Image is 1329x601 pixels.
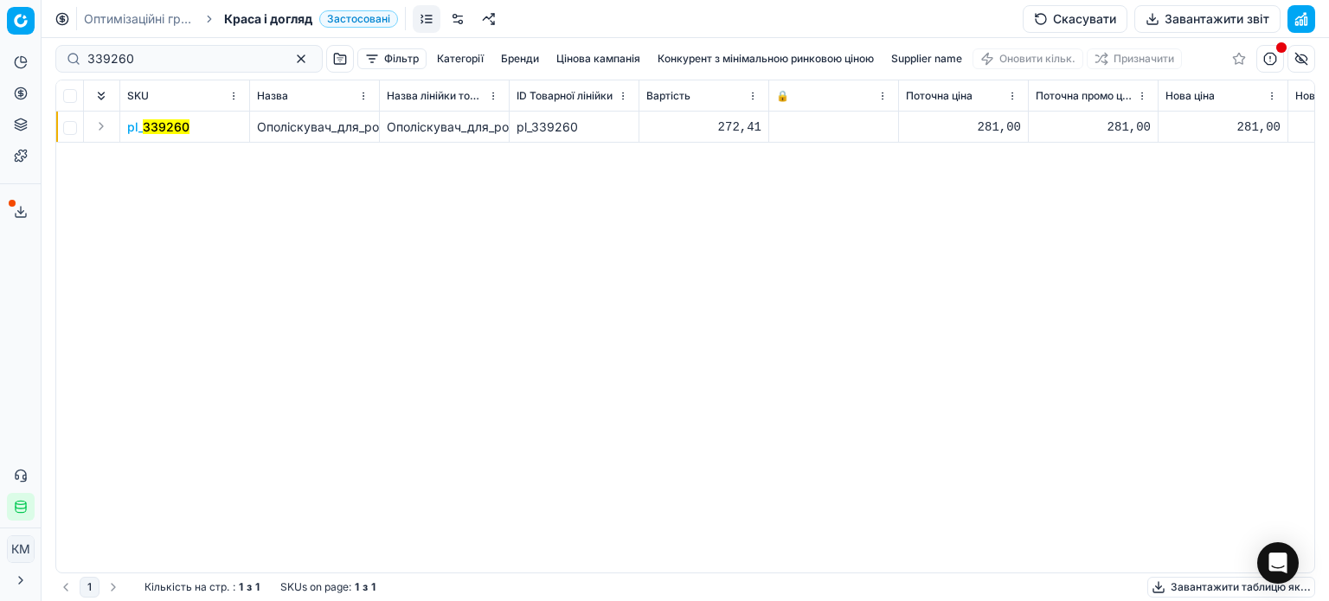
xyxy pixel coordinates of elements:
span: Назва [257,89,288,103]
div: 272,41 [646,118,761,136]
button: Завантажити звіт [1134,5,1281,33]
div: 281,00 [1165,118,1281,136]
input: Пошук по SKU або назві [87,50,277,67]
a: Оптимізаційні групи [84,10,195,28]
strong: 1 [239,580,243,594]
span: Назва лінійки товарів [387,89,485,103]
span: SKUs on page : [280,580,351,594]
div: Ополіскувач_для_ротової_порожнини_Listerine_Свіжа_м’ята_1000_мл_(103060040) [387,118,502,136]
button: pl_339260 [127,118,189,136]
span: Краса і догляд [224,10,312,28]
strong: 1 [355,580,359,594]
div: 281,00 [906,118,1021,136]
button: Go to next page [103,577,124,598]
div: : [144,580,260,594]
button: Оновити кільк. [973,48,1083,69]
span: Поточна ціна [906,89,973,103]
button: Expand [91,116,112,137]
span: Нова ціна [1165,89,1215,103]
span: Поточна промо ціна [1036,89,1133,103]
button: 1 [80,577,100,598]
button: Supplier name [884,48,969,69]
span: 🔒 [776,89,789,103]
strong: 1 [371,580,376,594]
nav: pagination [55,577,124,598]
nav: breadcrumb [84,10,398,28]
button: Категорії [430,48,491,69]
strong: з [363,580,368,594]
span: pl_ [127,118,189,136]
mark: 339260 [143,119,189,134]
button: Завантажити таблицю як... [1147,577,1315,598]
strong: з [247,580,252,594]
button: Фільтр [357,48,427,69]
div: 281,00 [1036,118,1151,136]
span: Ополіскувач_для_ротової_порожнини_Listerine_Свіжа_м’ята_1000_мл_(103060040) [257,119,744,134]
button: Скасувати [1023,5,1127,33]
button: Конкурент з мінімальною ринковою ціною [651,48,881,69]
button: КM [7,535,35,563]
button: Expand all [91,86,112,106]
span: SKU [127,89,149,103]
strong: 1 [255,580,260,594]
button: Цінова кампанія [549,48,647,69]
button: Бренди [494,48,546,69]
span: Вартість [646,89,690,103]
span: Краса і доглядЗастосовані [224,10,398,28]
div: Open Intercom Messenger [1257,542,1299,584]
button: Призначити [1087,48,1182,69]
span: Застосовані [319,10,398,28]
span: КM [8,536,34,562]
div: pl_339260 [517,118,632,136]
span: ID Товарної лінійки [517,89,613,103]
span: Кількість на стр. [144,580,229,594]
button: Go to previous page [55,577,76,598]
